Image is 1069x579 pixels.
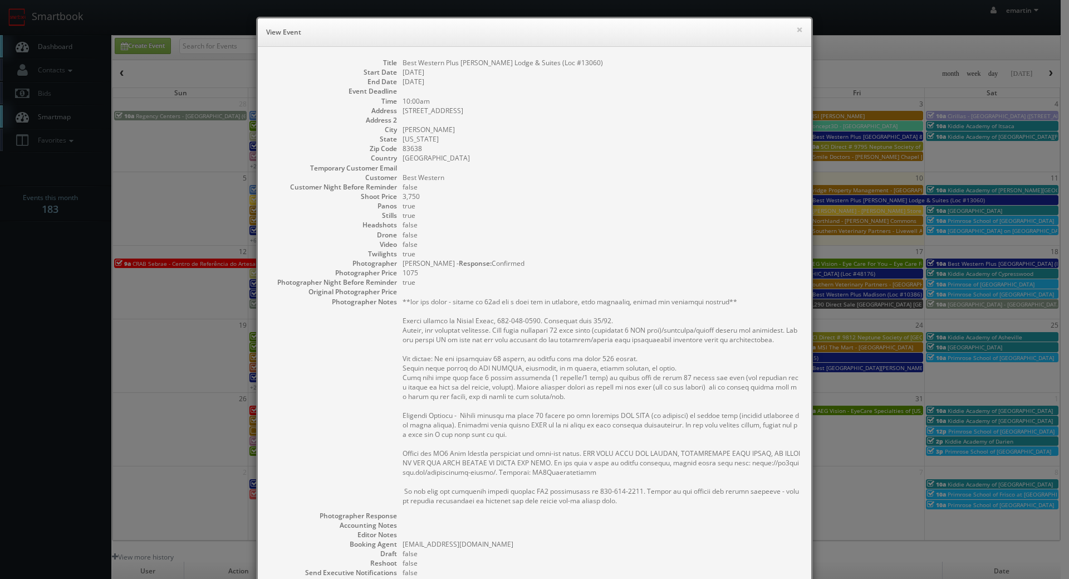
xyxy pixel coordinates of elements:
[796,26,803,33] button: ×
[403,249,800,259] dd: true
[269,539,397,549] dt: Booking Agent
[403,240,800,249] dd: false
[403,192,800,201] dd: 3,750
[269,549,397,558] dt: Draft
[269,77,397,86] dt: End Date
[269,568,397,577] dt: Send Executive Notifications
[403,259,800,268] dd: [PERSON_NAME] - Confirmed
[403,67,800,77] dd: [DATE]
[403,144,800,153] dd: 83638
[269,268,397,278] dt: Photographer Price
[403,278,800,287] dd: true
[403,549,800,558] dd: false
[269,278,397,287] dt: Photographer Night Before Reminder
[403,58,800,67] dd: Best Western Plus [PERSON_NAME] Lodge & Suites (Loc #13060)
[269,520,397,530] dt: Accounting Notes
[403,173,800,182] dd: Best Western
[403,220,800,230] dd: false
[403,125,800,134] dd: [PERSON_NAME]
[403,539,800,549] dd: [EMAIL_ADDRESS][DOMAIN_NAME]
[403,77,800,86] dd: [DATE]
[269,182,397,192] dt: Customer Night Before Reminder
[269,201,397,211] dt: Panos
[403,297,800,505] pre: **lor ips dolor - sitame co 62ad eli s doei tem in utlabore, etdo magnaaliq, enimad min veniamqui...
[269,220,397,230] dt: Headshots
[269,144,397,153] dt: Zip Code
[403,558,800,568] dd: false
[269,125,397,134] dt: City
[403,106,800,115] dd: [STREET_ADDRESS]
[269,511,397,520] dt: Photographer Response
[269,134,397,144] dt: State
[269,287,397,296] dt: Original Photographer Price
[269,106,397,115] dt: Address
[269,249,397,259] dt: Twilights
[403,153,800,163] dd: [GEOGRAPHIC_DATA]
[269,530,397,539] dt: Editor Notes
[269,173,397,182] dt: Customer
[403,568,800,577] dd: false
[403,201,800,211] dd: true
[269,558,397,568] dt: Reshoot
[269,259,397,268] dt: Photographer
[403,182,800,192] dd: false
[269,153,397,163] dt: Country
[269,67,397,77] dt: Start Date
[269,115,397,125] dt: Address 2
[269,297,397,306] dt: Photographer Notes
[269,86,397,96] dt: Event Deadline
[269,163,397,173] dt: Temporary Customer Email
[403,268,800,278] dd: 1075
[269,192,397,201] dt: Shoot Price
[269,58,397,67] dt: Title
[269,240,397,249] dt: Video
[403,134,800,144] dd: [US_STATE]
[269,96,397,106] dt: Time
[403,230,800,240] dd: false
[459,259,492,268] b: Response:
[403,96,800,106] dd: 10:00am
[269,211,397,220] dt: Stills
[266,27,803,38] h6: View Event
[269,230,397,240] dt: Drone
[403,211,800,220] dd: true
